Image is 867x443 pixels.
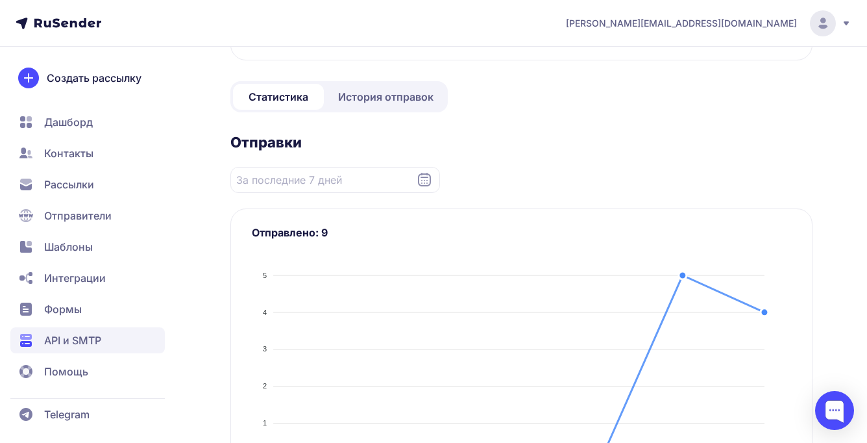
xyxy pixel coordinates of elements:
[44,239,93,255] span: Шаблоны
[230,167,440,193] input: Datepicker input
[338,89,433,105] span: История отправок
[44,177,94,192] span: Рассылки
[44,270,106,286] span: Интеграции
[44,301,82,317] span: Формы
[44,114,93,130] span: Дашборд
[566,17,797,30] span: [PERSON_NAME][EMAIL_ADDRESS][DOMAIN_NAME]
[44,146,93,161] span: Контакты
[10,401,165,427] a: Telegram
[44,364,88,379] span: Помощь
[263,272,267,279] tspan: 5
[233,84,324,110] a: Статистика
[263,419,267,427] tspan: 1
[263,309,267,316] tspan: 4
[249,89,308,105] span: Статистика
[47,70,141,86] span: Создать рассылку
[230,133,812,151] h2: Отправки
[263,382,267,390] tspan: 2
[44,333,101,348] span: API и SMTP
[252,225,791,240] h3: Отправлено: 9
[44,208,112,223] span: Отправители
[44,407,90,422] span: Telegram
[263,345,267,353] tspan: 3
[326,84,445,110] a: История отправок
